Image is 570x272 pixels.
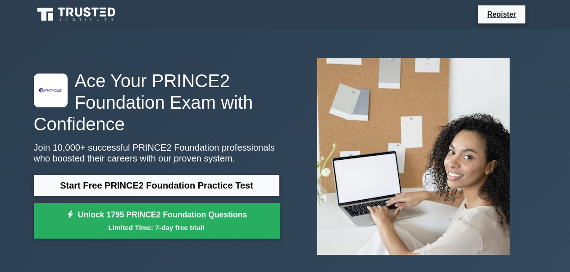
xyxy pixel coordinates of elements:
[34,70,280,135] h1: Ace Your PRINCE2 Foundation Exam with Confidence
[45,222,269,233] small: Limited Time: 7-day free trial!
[34,203,280,239] a: Unlock 1795 PRINCE2 Foundation QuestionsLimited Time: 7-day free trial!
[34,142,280,164] p: Join 10,000+ successful PRINCE2 Foundation professionals who boosted their careers with our prove...
[482,9,521,20] a: Register
[34,175,280,196] a: Start Free PRINCE2 Foundation Practice Test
